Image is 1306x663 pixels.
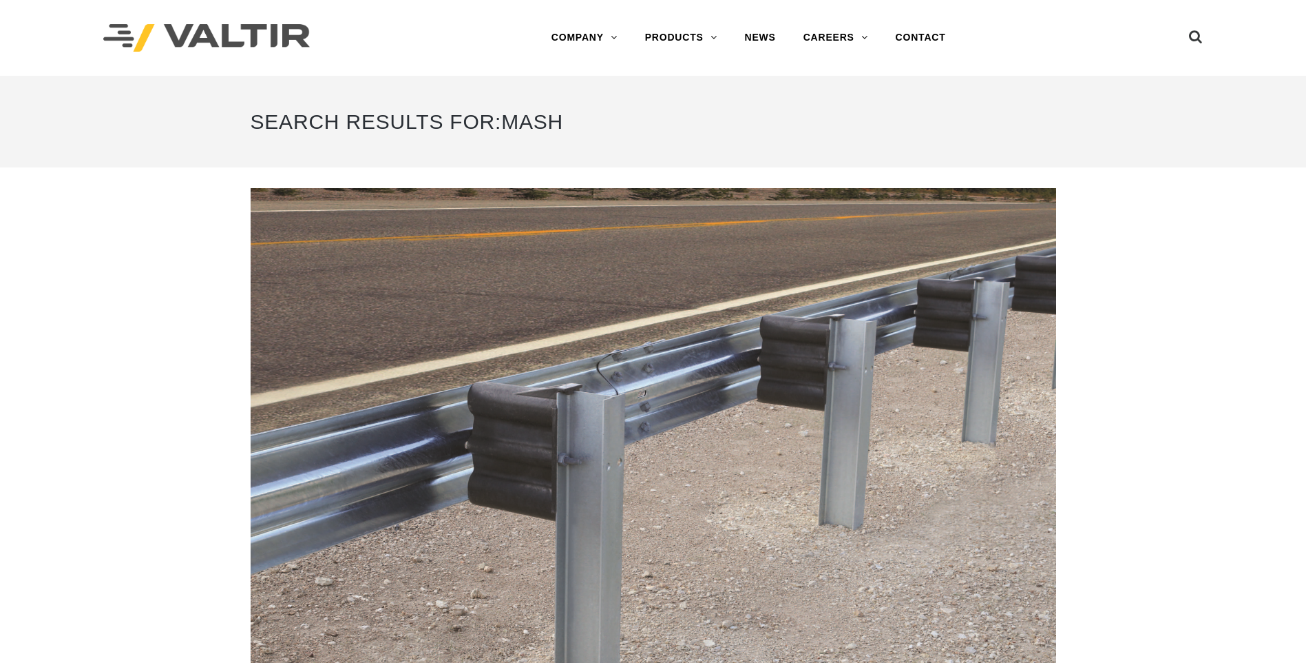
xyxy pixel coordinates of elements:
a: PRODUCTS [631,24,731,52]
a: CAREERS [790,24,882,52]
h1: Search Results for: [251,96,1056,147]
a: CONTACT [882,24,960,52]
a: NEWS [731,24,790,52]
span: mash [501,110,563,133]
a: COMPANY [538,24,631,52]
img: Valtir [103,24,310,52]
